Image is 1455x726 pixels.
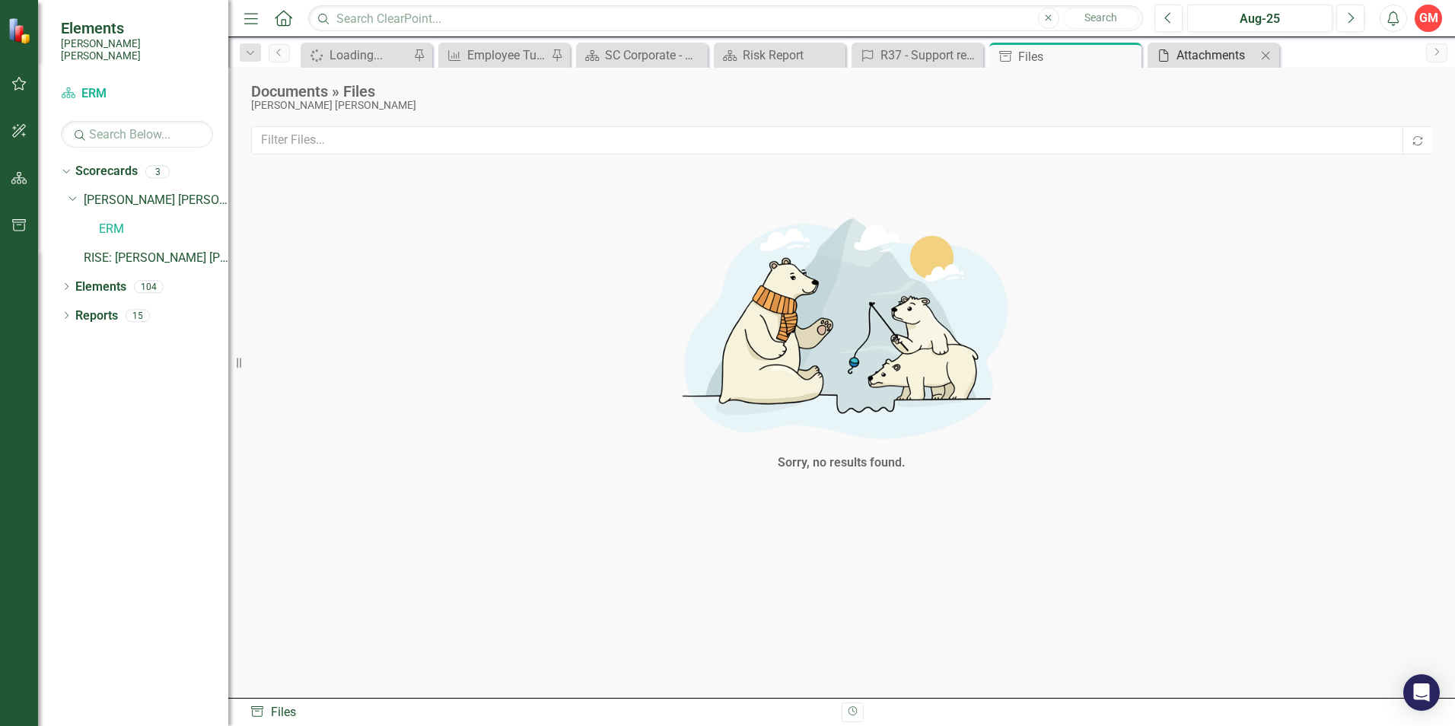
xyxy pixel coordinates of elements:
[61,37,213,62] small: [PERSON_NAME] [PERSON_NAME]
[84,250,228,267] a: RISE: [PERSON_NAME] [PERSON_NAME] Recognizing Innovation, Safety and Excellence
[855,46,979,65] a: R37 - Support reliability with purchasing power economically
[1187,5,1332,32] button: Aug-25
[61,19,213,37] span: Elements
[743,46,842,65] div: Risk Report
[304,46,409,65] a: Loading...
[251,83,1425,100] div: Documents » Files
[330,46,409,65] div: Loading...
[126,309,150,322] div: 15
[61,85,213,103] a: ERM
[251,126,1404,154] input: Filter Files...
[880,46,979,65] div: R37 - Support reliability with purchasing power economically
[8,18,34,44] img: ClearPoint Strategy
[308,5,1143,32] input: Search ClearPoint...
[99,221,228,238] a: ERM
[61,121,213,148] input: Search Below...
[1018,47,1138,66] div: Files
[251,100,1425,111] div: [PERSON_NAME] [PERSON_NAME]
[1084,11,1117,24] span: Search
[605,46,704,65] div: SC Corporate - Welcome to ClearPoint
[1176,46,1256,65] div: Attachments
[145,165,170,178] div: 3
[75,307,118,325] a: Reports
[134,280,164,293] div: 104
[1403,674,1440,711] div: Open Intercom Messenger
[75,163,138,180] a: Scorecards
[1415,5,1442,32] button: GM
[718,46,842,65] a: Risk Report
[613,201,1070,451] img: No results found
[467,46,547,65] div: Employee Turnover Rate​
[75,279,126,296] a: Elements
[1151,46,1256,65] a: Attachments
[1192,10,1327,28] div: Aug-25
[84,192,228,209] a: [PERSON_NAME] [PERSON_NAME] CORPORATE Balanced Scorecard
[778,454,906,472] div: Sorry, no results found.
[1063,8,1139,29] button: Search
[580,46,704,65] a: SC Corporate - Welcome to ClearPoint
[442,46,547,65] a: Employee Turnover Rate​
[250,704,830,721] div: Files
